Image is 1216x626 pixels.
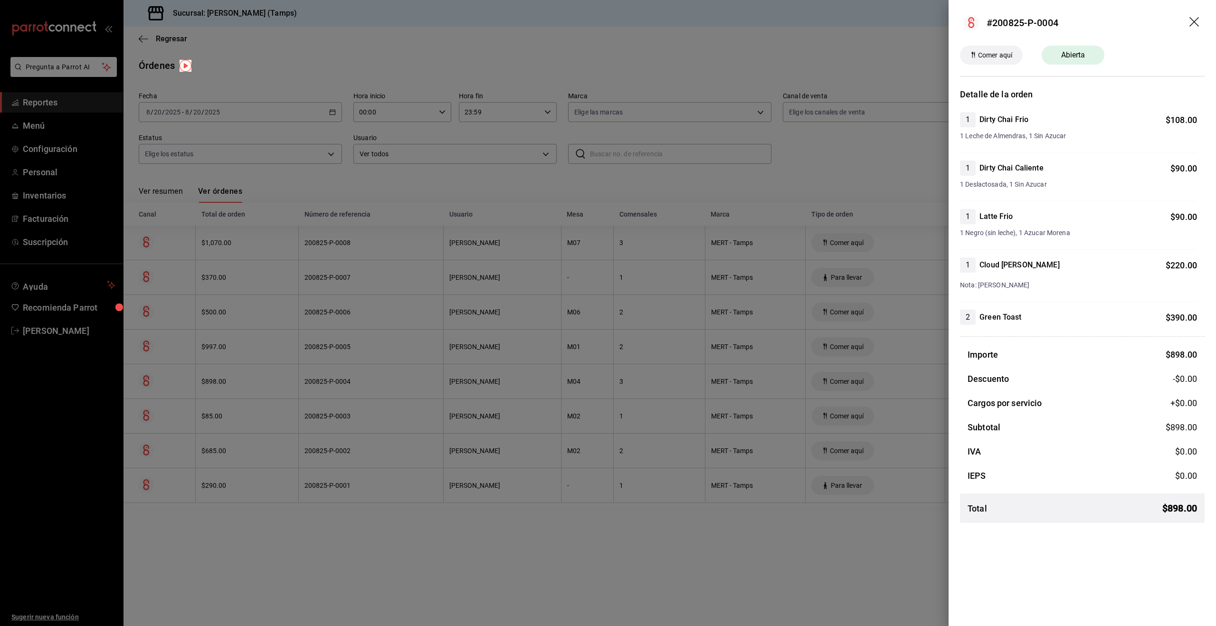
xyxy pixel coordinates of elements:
span: $ 390.00 [1166,313,1197,322]
span: $ 898.00 [1166,422,1197,432]
h4: Dirty Chai Caliente [979,162,1044,174]
span: 1 [960,259,976,271]
h4: Cloud [PERSON_NAME] [979,259,1060,271]
span: $ 898.00 [1166,350,1197,360]
span: $ 108.00 [1166,115,1197,125]
button: drag [1189,17,1201,28]
span: Abierta [1055,49,1091,61]
span: $ 90.00 [1170,212,1197,222]
h3: Descuento [968,372,1009,385]
img: Tooltip marker [180,60,191,72]
h3: IEPS [968,469,986,482]
span: $ 90.00 [1170,163,1197,173]
span: Comer aquí [974,50,1016,60]
h4: Dirty Chai Frio [979,114,1028,125]
h3: Cargos por servicio [968,397,1042,409]
span: 1 Leche de Almendras, 1 Sin Azucar [960,131,1197,141]
span: 1 Negro (sin leche), 1 Azucar Morena [960,228,1197,238]
h4: Green Toast [979,312,1021,323]
span: $ 0.00 [1175,446,1197,456]
span: 1 [960,162,976,174]
h3: Subtotal [968,421,1000,434]
h3: Detalle de la orden [960,88,1205,101]
h3: IVA [968,445,981,458]
span: $ 0.00 [1175,471,1197,481]
h4: Latte Frio [979,211,1013,222]
span: 1 Deslactosada, 1 Sin Azucar [960,180,1197,190]
h3: Importe [968,348,998,361]
span: -$0.00 [1173,372,1197,385]
span: $ 898.00 [1162,501,1197,515]
h3: Total [968,502,987,515]
span: 1 [960,211,976,222]
div: #200825-P-0004 [987,16,1058,30]
span: 1 [960,114,976,125]
span: 2 [960,312,976,323]
span: +$ 0.00 [1170,397,1197,409]
span: $ 220.00 [1166,260,1197,270]
span: Nota: [PERSON_NAME] [960,281,1030,289]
